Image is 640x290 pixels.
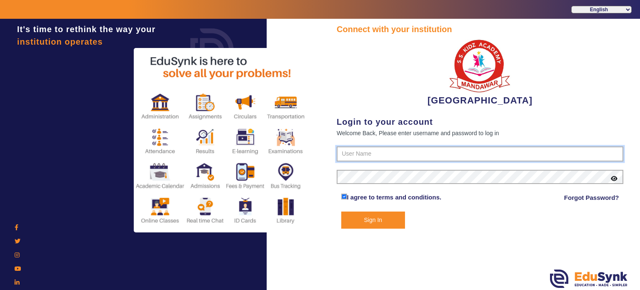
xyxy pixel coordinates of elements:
[337,128,623,138] div: Welcome Back, Please enter username and password to log in
[449,35,511,93] img: b9104f0a-387a-4379-b368-ffa933cda262
[181,19,243,81] img: login.png
[134,48,309,232] img: login2.png
[337,23,623,35] div: Connect with your institution
[17,37,103,46] span: institution operates
[564,193,619,203] a: Forgot Password?
[347,194,442,201] a: I agree to terms and conditions.
[17,25,155,34] span: It's time to rethink the way your
[337,35,623,107] div: [GEOGRAPHIC_DATA]
[550,270,627,288] img: edusynk.png
[337,116,623,128] div: Login to your account
[341,212,405,229] button: Sign In
[337,146,623,161] input: User Name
